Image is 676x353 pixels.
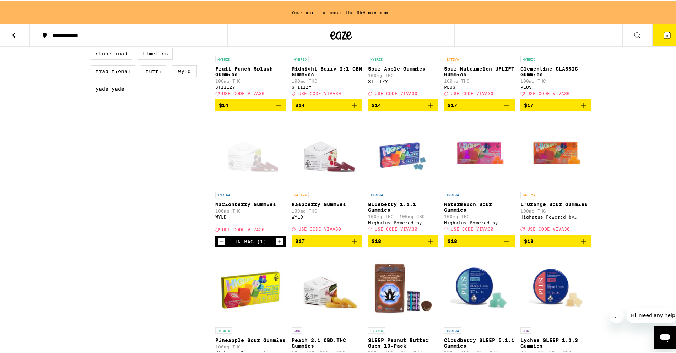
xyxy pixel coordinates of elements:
[520,207,591,212] p: 100mg THC
[368,65,439,70] p: Sour Apple Gummies
[368,326,385,332] p: HYBRID
[292,234,362,246] button: Add to bag
[524,237,534,243] span: $18
[234,237,266,243] div: In Bag (1)
[520,116,591,187] img: Highatus Powered by Cannabiotix - L'Orange Sour Gummies
[215,77,286,82] p: 100mg THC
[444,252,515,322] img: PLUS - Cloudberry SLEEP 5:1:1 Gummies
[372,101,381,107] span: $14
[215,190,232,197] p: INDICA
[215,207,286,212] p: 100mg THC
[444,336,515,347] p: Cloudberry SLEEP 5:1:1 Gummies
[292,116,362,233] a: Open page for Raspberry Gummies from WYLD
[215,98,286,110] button: Add to bag
[215,116,286,234] a: Open page for Marionberry Gummies from WYLD
[172,64,197,76] label: WYLD
[215,326,232,332] p: HYBRID
[527,226,570,230] span: USE CODE VIVA30
[295,101,305,107] span: $14
[292,83,362,88] div: STIIIZY
[375,90,417,94] span: USE CODE VIVA30
[444,116,515,233] a: Open page for Watermelon Sour Gummies from Highatus Powered by Cannabiotix
[368,72,439,76] p: 100mg THC
[368,55,385,61] p: HYBRID
[444,116,515,187] img: Highatus Powered by Cannabiotix - Watermelon Sour Gummies
[520,252,591,322] img: PLUS - Lychee SLEEP 1:2:3 Gummies
[520,234,591,246] button: Add to bag
[91,82,129,94] label: Yada Yada
[444,200,515,211] p: Watermelon Sour Gummies
[444,326,461,332] p: INDICA
[527,90,570,94] span: USE CODE VIVA30
[292,213,362,218] div: WYLD
[4,5,51,11] span: Hi. Need any help?
[372,237,381,243] span: $18
[292,336,362,347] p: Peach 2:1 CBD:THC Gummies
[141,64,166,76] label: Tutti
[219,101,228,107] span: $14
[444,234,515,246] button: Add to bag
[448,237,457,243] span: $18
[444,98,515,110] button: Add to bag
[520,213,591,218] div: Highatus Powered by Cannabiotix
[215,65,286,76] p: Fruit Punch Splash Gummies
[215,343,286,348] p: 100mg THC
[524,101,534,107] span: $17
[368,219,439,224] div: Highatus Powered by Cannabiotix
[292,65,362,76] p: Midnight Berry 2:1 CBN Gummies
[444,55,461,61] p: SATIVA
[368,78,439,82] div: STIIIZY
[444,213,515,217] p: 100mg THC
[215,200,286,206] p: Marionberry Gummies
[295,237,305,243] span: $17
[368,116,439,233] a: Open page for Blueberry 1:1:1 Gummies from Highatus Powered by Cannabiotix
[215,55,232,61] p: HYBRID
[610,308,624,322] iframe: Close message
[292,55,309,61] p: HYBRID
[520,116,591,233] a: Open page for L'Orange Sour Gummies from Highatus Powered by Cannabiotix
[138,46,173,58] label: Timeless
[298,90,341,94] span: USE CODE VIVA30
[276,237,283,244] button: Increment
[292,98,362,110] button: Add to bag
[444,190,461,197] p: INDICA
[292,207,362,212] p: 100mg THC
[368,200,439,211] p: Blueberry 1:1:1 Gummies
[451,90,493,94] span: USE CODE VIVA30
[520,326,531,332] p: CBD
[368,213,439,217] p: 100mg THC: 100mg CBD
[368,234,439,246] button: Add to bag
[215,252,286,322] img: Highatus Powered by Cannabiotix - Pineapple Sour Gummies
[292,200,362,206] p: Raspberry Gummies
[368,336,439,347] p: SLEEP Peanut Butter Cups 10-Pack
[91,46,132,58] label: Stone Road
[444,77,515,82] p: 100mg THC
[91,64,135,76] label: Traditional
[520,190,537,197] p: SATIVA
[520,83,591,88] div: PLUS
[222,226,265,231] span: USE CODE VIVA30
[368,190,385,197] p: INDICA
[292,190,309,197] p: SATIVA
[292,326,302,332] p: CBD
[444,219,515,224] div: Highatus Powered by Cannabiotix
[444,65,515,76] p: Sour Watermelon UPLIFT Gummies
[520,65,591,76] p: Clementine CLASSIC Gummies
[298,226,341,230] span: USE CODE VIVA30
[520,336,591,347] p: Lychee SLEEP 1:2:3 Gummies
[222,90,265,94] span: USE CODE VIVA30
[215,336,286,342] p: Pineapple Sour Gummies
[375,226,417,230] span: USE CODE VIVA30
[215,83,286,88] div: STIIIZY
[368,252,439,322] img: Emerald Sky - SLEEP Peanut Butter Cups 10-Pack
[666,32,668,37] span: 3
[520,55,537,61] p: HYBRID
[292,116,362,187] img: WYLD - Raspberry Gummies
[218,237,225,244] button: Decrement
[368,98,439,110] button: Add to bag
[520,77,591,82] p: 100mg THC
[444,83,515,88] div: PLUS
[292,252,362,322] img: WYLD - Peach 2:1 CBD:THC Gummies
[520,98,591,110] button: Add to bag
[520,200,591,206] p: L'Orange Sour Gummies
